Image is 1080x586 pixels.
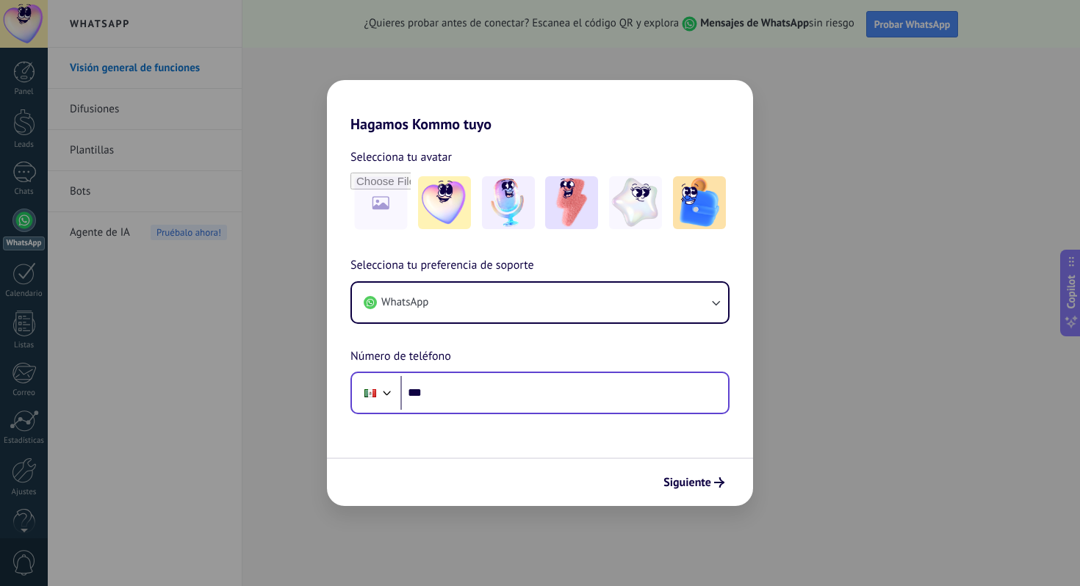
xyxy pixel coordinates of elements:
img: -1.jpeg [418,176,471,229]
div: Mexico: + 52 [356,377,384,408]
img: -4.jpeg [609,176,662,229]
span: WhatsApp [381,295,428,310]
button: Siguiente [657,470,731,495]
span: Siguiente [663,477,711,488]
h2: Hagamos Kommo tuyo [327,80,753,133]
span: Selecciona tu preferencia de soporte [350,256,534,275]
button: WhatsApp [352,283,728,322]
img: -5.jpeg [673,176,726,229]
span: Selecciona tu avatar [350,148,452,167]
img: -3.jpeg [545,176,598,229]
img: -2.jpeg [482,176,535,229]
span: Número de teléfono [350,347,451,366]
